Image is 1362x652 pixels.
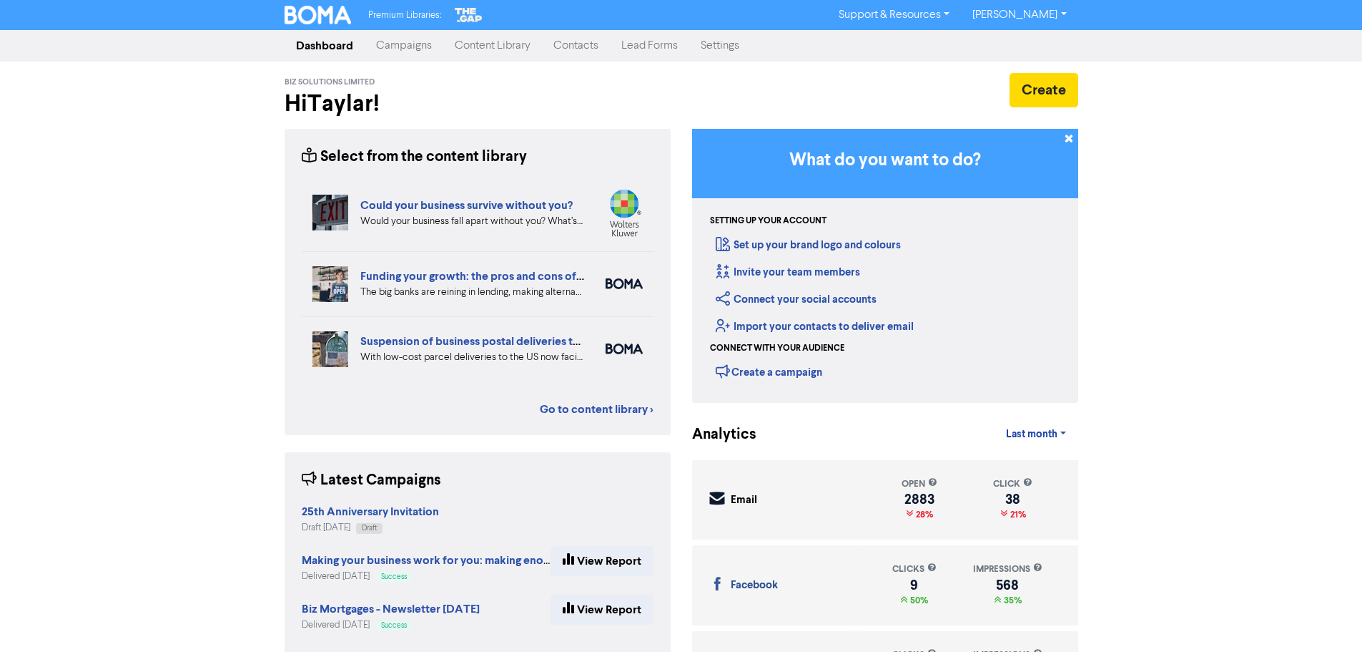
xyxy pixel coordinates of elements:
[731,492,757,509] div: Email
[902,494,937,505] div: 2883
[993,494,1032,505] div: 38
[1010,73,1078,107] button: Create
[302,602,480,616] strong: Biz Mortgages - Newsletter [DATE]
[285,77,375,87] span: Biz Solutions Limited
[360,334,864,349] a: Suspension of business postal deliveries to the [GEOGRAPHIC_DATA]: what options do you have?
[551,595,653,625] a: View Report
[443,31,542,60] a: Content Library
[606,278,643,289] img: boma
[995,420,1077,449] a: Last month
[285,31,365,60] a: Dashboard
[360,269,674,283] a: Funding your growth: the pros and cons of alternative lenders
[973,563,1042,576] div: impressions
[716,266,860,279] a: Invite your team members
[610,31,689,60] a: Lead Forms
[1001,595,1022,606] span: 35%
[1291,583,1362,652] iframe: Chat Widget
[285,6,352,24] img: BOMA Logo
[1007,509,1026,520] span: 21%
[1006,428,1057,441] span: Last month
[692,129,1078,403] div: Getting Started in BOMA
[827,4,961,26] a: Support & Resources
[993,477,1032,491] div: click
[302,553,606,568] strong: Making your business work for you: making enough to retire
[902,477,937,491] div: open
[540,401,653,418] a: Go to content library >
[453,6,484,24] img: The Gap
[716,238,901,252] a: Set up your brand logo and colours
[368,11,441,20] span: Premium Libraries:
[961,4,1077,26] a: [PERSON_NAME]
[710,342,844,355] div: Connect with your audience
[606,344,643,354] img: boma
[689,31,751,60] a: Settings
[302,604,480,615] a: Biz Mortgages - Newsletter [DATE]
[302,521,439,535] div: Draft [DATE]
[362,525,377,532] span: Draft
[360,214,584,229] div: Would your business fall apart without you? What’s your Plan B in case of accident, illness, or j...
[892,563,937,576] div: clicks
[365,31,443,60] a: Campaigns
[731,578,778,594] div: Facebook
[360,198,573,213] a: Could your business survive without you?
[716,361,822,382] div: Create a campaign
[360,350,584,365] div: With low-cost parcel deliveries to the US now facing tariffs, many international postal services ...
[714,150,1057,171] h3: What do you want to do?
[716,320,914,334] a: Import your contacts to deliver email
[606,189,643,237] img: wolterskluwer
[302,146,527,168] div: Select from the content library
[302,570,551,583] div: Delivered [DATE]
[710,215,826,228] div: Setting up your account
[907,595,928,606] span: 50%
[542,31,610,60] a: Contacts
[302,507,439,518] a: 25th Anniversary Invitation
[892,580,937,591] div: 9
[551,546,653,576] a: View Report
[360,285,584,300] div: The big banks are reining in lending, making alternative, non-bank lenders an attractive proposit...
[302,555,606,567] a: Making your business work for you: making enough to retire
[302,618,480,632] div: Delivered [DATE]
[692,424,739,446] div: Analytics
[381,622,407,629] span: Success
[302,505,439,519] strong: 25th Anniversary Invitation
[285,90,671,117] h2: Hi Taylar !
[716,293,877,306] a: Connect your social accounts
[302,469,441,492] div: Latest Campaigns
[973,580,1042,591] div: 568
[381,573,407,580] span: Success
[913,509,933,520] span: 28%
